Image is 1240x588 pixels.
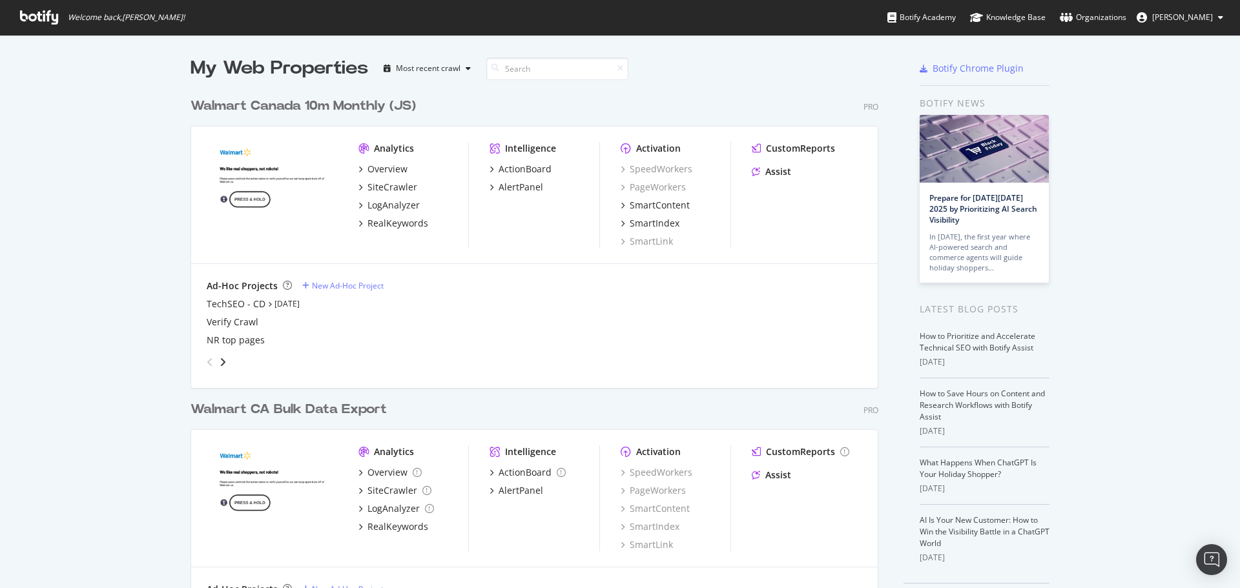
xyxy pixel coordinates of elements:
[374,445,414,458] div: Analytics
[367,181,417,194] div: SiteCrawler
[499,466,552,479] div: ActionBoard
[621,484,686,497] a: PageWorkers
[920,425,1049,437] div: [DATE]
[191,56,368,81] div: My Web Properties
[191,400,392,419] a: Walmart CA Bulk Data Export
[752,165,791,178] a: Assist
[621,235,673,248] a: SmartLink
[207,316,258,329] a: Verify Crawl
[933,62,1024,75] div: Botify Chrome Plugin
[374,142,414,155] div: Analytics
[1060,11,1126,24] div: Organizations
[499,484,543,497] div: AlertPanel
[68,12,185,23] span: Welcome back, [PERSON_NAME] !
[765,469,791,482] div: Assist
[490,181,543,194] a: AlertPanel
[920,330,1035,353] a: How to Prioritize and Accelerate Technical SEO with Botify Assist
[358,466,422,479] a: Overview
[920,302,1049,316] div: Latest Blog Posts
[621,181,686,194] a: PageWorkers
[636,142,681,155] div: Activation
[207,334,265,347] a: NR top pages
[191,97,421,116] a: Walmart Canada 10m Monthly (JS)
[367,502,420,515] div: LogAnalyzer
[490,466,566,479] a: ActionBoard
[863,405,878,416] div: Pro
[367,163,408,176] div: Overview
[929,232,1039,273] div: In [DATE], the first year where AI-powered search and commerce agents will guide holiday shoppers…
[358,181,417,194] a: SiteCrawler
[920,115,1049,183] img: Prepare for Black Friday 2025 by Prioritizing AI Search Visibility
[207,445,338,550] img: walmartsecondary.ca
[630,199,690,212] div: SmartContent
[505,142,556,155] div: Intelligence
[1152,12,1213,23] span: Costa Dallis
[920,483,1049,494] div: [DATE]
[920,96,1049,110] div: Botify news
[191,400,387,419] div: Walmart CA Bulk Data Export
[920,356,1049,368] div: [DATE]
[621,520,679,533] a: SmartIndex
[396,65,460,72] div: Most recent crawl
[367,217,428,230] div: RealKeywords
[207,298,265,310] a: TechSEO - CD
[636,445,681,458] div: Activation
[1126,7,1234,28] button: [PERSON_NAME]
[630,217,679,230] div: SmartIndex
[367,520,428,533] div: RealKeywords
[358,217,428,230] a: RealKeywords
[766,142,835,155] div: CustomReports
[490,163,552,176] a: ActionBoard
[621,217,679,230] a: SmartIndex
[920,552,1049,563] div: [DATE]
[302,280,384,291] a: New Ad-Hoc Project
[367,484,417,497] div: SiteCrawler
[752,445,849,458] a: CustomReports
[621,502,690,515] a: SmartContent
[358,484,431,497] a: SiteCrawler
[367,199,420,212] div: LogAnalyzer
[1196,544,1227,575] div: Open Intercom Messenger
[358,502,434,515] a: LogAnalyzer
[920,62,1024,75] a: Botify Chrome Plugin
[358,199,420,212] a: LogAnalyzer
[887,11,956,24] div: Botify Academy
[970,11,1046,24] div: Knowledge Base
[367,466,408,479] div: Overview
[191,97,416,116] div: Walmart Canada 10m Monthly (JS)
[621,163,692,176] a: SpeedWorkers
[207,279,278,292] div: Ad-Hoc Projects
[499,163,552,176] div: ActionBoard
[621,538,673,551] a: SmartLink
[752,469,791,482] a: Assist
[201,352,218,372] div: angle-left
[218,356,227,369] div: angle-right
[765,165,791,178] div: Assist
[358,520,428,533] a: RealKeywords
[499,181,543,194] div: AlertPanel
[312,280,384,291] div: New Ad-Hoc Project
[752,142,835,155] a: CustomReports
[207,142,338,247] img: walmart.ca
[621,199,690,212] a: SmartContent
[920,514,1049,549] a: AI Is Your New Customer: How to Win the Visibility Battle in a ChatGPT World
[621,466,692,479] a: SpeedWorkers
[358,163,408,176] a: Overview
[378,58,476,79] button: Most recent crawl
[274,298,300,309] a: [DATE]
[929,192,1037,225] a: Prepare for [DATE][DATE] 2025 by Prioritizing AI Search Visibility
[766,445,835,458] div: CustomReports
[505,445,556,458] div: Intelligence
[863,101,878,112] div: Pro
